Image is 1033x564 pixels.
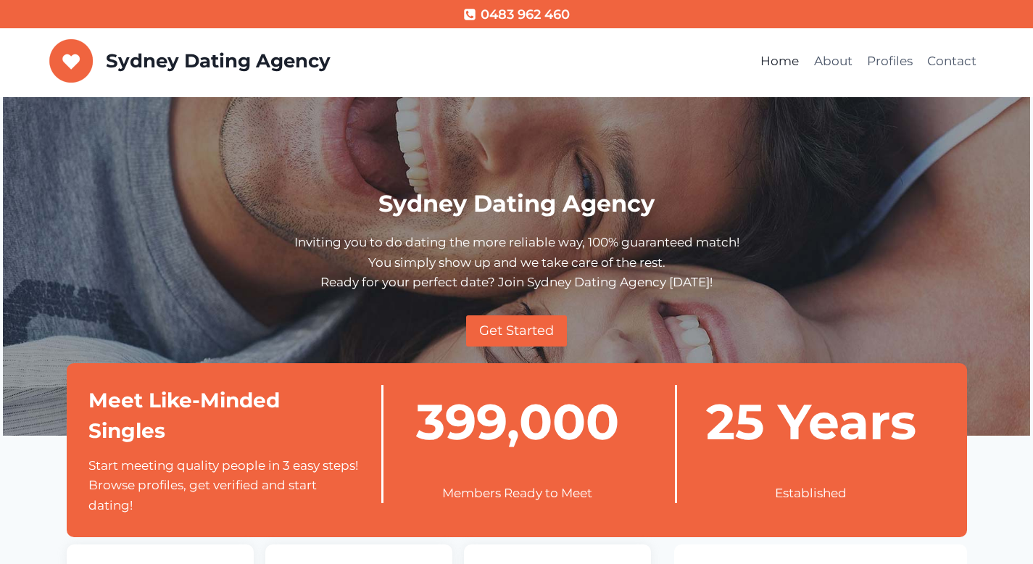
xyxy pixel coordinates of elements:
[383,484,652,503] p: Members Ready to Meet
[677,484,945,503] p: Established
[920,44,984,79] a: Contact
[860,44,920,79] a: Profiles
[753,44,984,79] nav: Primary
[88,456,359,515] p: Start meeting quality people in 3 easy steps! Browse profiles, get verified and start dating!
[106,50,331,72] p: Sydney Dating Agency
[481,4,570,25] span: 0483 962 460
[67,233,967,292] p: Inviting you to do dating the more reliable way, 100% guaranteed match! You simply show up and we...
[463,4,569,25] a: 0483 962 460
[753,44,806,79] a: Home
[466,315,567,347] a: Get Started
[479,320,554,341] span: Get Started
[49,39,94,83] img: Sydney Dating Agency
[49,39,331,83] a: Sydney Dating Agency
[806,44,859,79] a: About
[67,186,967,221] h1: Sydney Dating Agency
